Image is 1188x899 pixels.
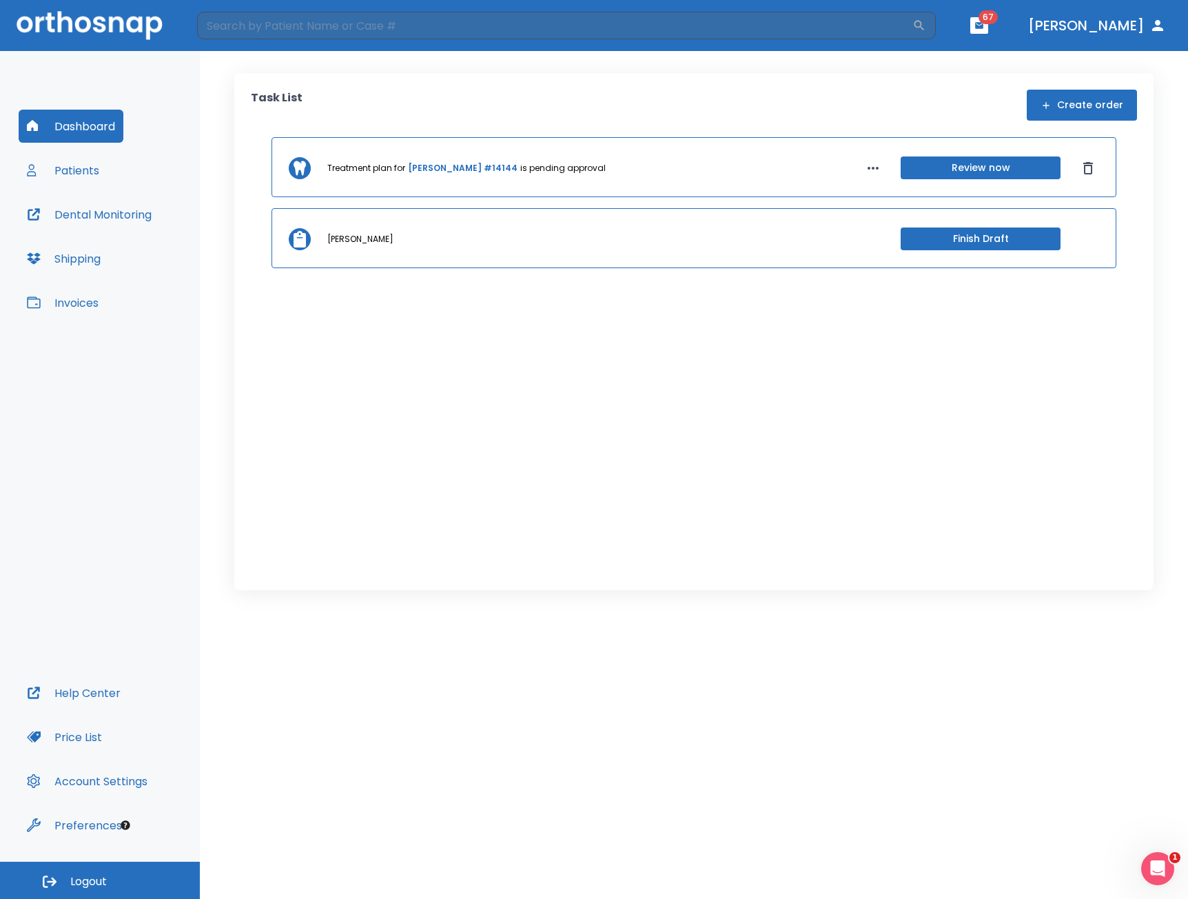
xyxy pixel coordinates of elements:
[19,720,110,754] button: Price List
[17,11,163,39] img: Orthosnap
[19,110,123,143] button: Dashboard
[327,233,393,245] p: [PERSON_NAME]
[197,12,912,39] input: Search by Patient Name or Case #
[19,676,129,709] button: Help Center
[1027,90,1137,121] button: Create order
[979,10,998,24] span: 67
[1169,852,1180,863] span: 1
[19,765,156,798] button: Account Settings
[70,874,107,889] span: Logout
[1023,13,1171,38] button: [PERSON_NAME]
[901,156,1061,179] button: Review now
[19,809,130,842] button: Preferences
[19,198,160,231] button: Dental Monitoring
[19,154,107,187] button: Patients
[251,90,303,121] p: Task List
[1141,852,1174,885] iframe: Intercom live chat
[520,162,606,174] p: is pending approval
[119,819,132,831] div: Tooltip anchor
[19,242,109,275] button: Shipping
[19,286,107,319] button: Invoices
[327,162,405,174] p: Treatment plan for
[901,228,1061,250] button: Finish Draft
[1077,157,1099,179] button: Dismiss
[408,162,518,174] a: [PERSON_NAME] #14144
